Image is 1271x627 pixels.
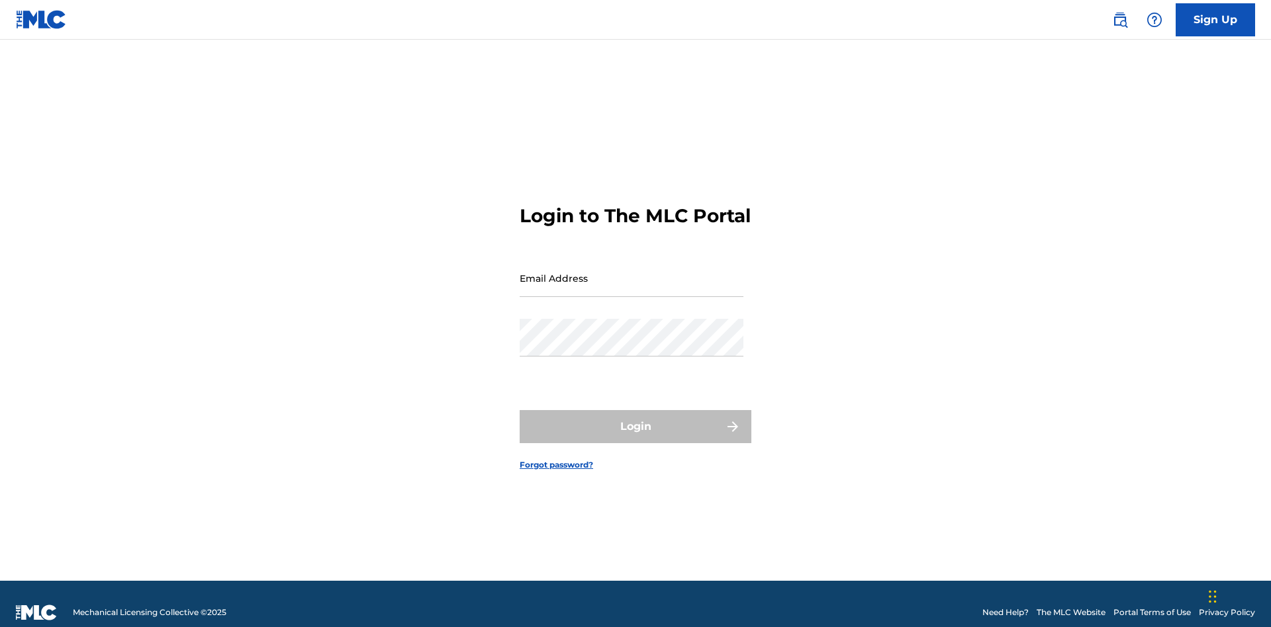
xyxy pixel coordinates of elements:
img: MLC Logo [16,10,67,29]
div: Drag [1209,577,1217,616]
iframe: Chat Widget [1205,564,1271,627]
a: Public Search [1107,7,1133,33]
a: The MLC Website [1037,606,1106,618]
img: help [1147,12,1162,28]
a: Portal Terms of Use [1113,606,1191,618]
img: search [1112,12,1128,28]
img: logo [16,605,57,620]
a: Sign Up [1176,3,1255,36]
span: Mechanical Licensing Collective © 2025 [73,606,226,618]
a: Need Help? [982,606,1029,618]
h3: Login to The MLC Portal [520,204,751,228]
div: Help [1141,7,1168,33]
a: Privacy Policy [1199,606,1255,618]
a: Forgot password? [520,459,593,471]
